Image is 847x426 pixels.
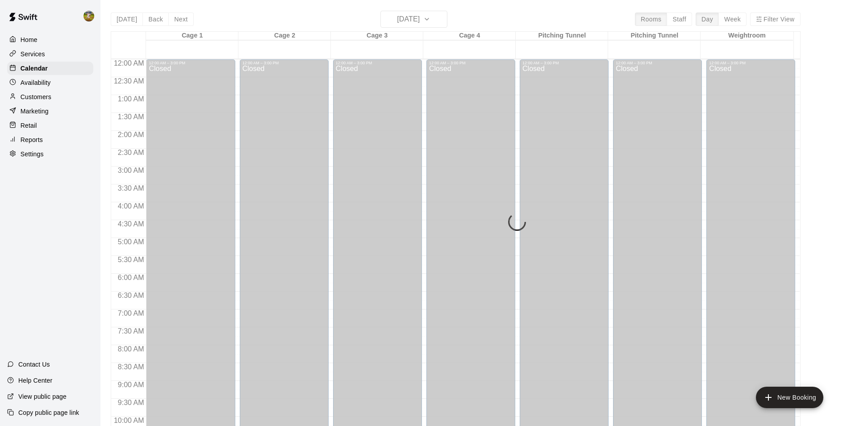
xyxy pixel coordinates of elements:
a: Availability [7,76,93,89]
span: 1:00 AM [116,95,146,103]
div: 12:00 AM – 3:00 PM [242,61,326,65]
a: Settings [7,147,93,161]
span: 3:00 AM [116,167,146,174]
span: 7:30 AM [116,327,146,335]
p: Customers [21,92,51,101]
div: Weightroom [701,32,793,40]
p: Reports [21,135,43,144]
span: 8:30 AM [116,363,146,371]
div: 12:00 AM – 3:00 PM [429,61,513,65]
div: Cage 2 [238,32,331,40]
a: Calendar [7,62,93,75]
div: Cage 1 [146,32,238,40]
p: Settings [21,150,44,159]
div: Cage 4 [423,32,516,40]
a: Marketing [7,104,93,118]
img: Jhonny Montoya [83,11,94,21]
div: Jhonny Montoya [82,7,100,25]
a: Customers [7,90,93,104]
span: 4:30 AM [116,220,146,228]
span: 7:00 AM [116,309,146,317]
span: 2:00 AM [116,131,146,138]
div: 12:00 AM – 3:00 PM [149,61,232,65]
a: Reports [7,133,93,146]
span: 1:30 AM [116,113,146,121]
p: Availability [21,78,51,87]
span: 6:30 AM [116,292,146,299]
div: 12:00 AM – 3:00 PM [336,61,419,65]
p: Retail [21,121,37,130]
span: 2:30 AM [116,149,146,156]
div: Cage 3 [331,32,423,40]
p: Home [21,35,38,44]
span: 9:30 AM [116,399,146,406]
a: Services [7,47,93,61]
div: Pitching Tunnel [516,32,608,40]
button: add [756,387,823,408]
span: 12:30 AM [112,77,146,85]
a: Retail [7,119,93,132]
span: 10:00 AM [112,417,146,424]
p: Contact Us [18,360,50,369]
div: 12:00 AM – 3:00 PM [709,61,793,65]
div: 12:00 AM – 3:00 PM [522,61,606,65]
span: 9:00 AM [116,381,146,388]
span: 3:30 AM [116,184,146,192]
p: View public page [18,392,67,401]
span: 4:00 AM [116,202,146,210]
p: Services [21,50,45,58]
p: Help Center [18,376,52,385]
span: 8:00 AM [116,345,146,353]
span: 6:00 AM [116,274,146,281]
div: 12:00 AM – 3:00 PM [616,61,699,65]
div: Pitching Tunnel [608,32,701,40]
a: Home [7,33,93,46]
p: Copy public page link [18,408,79,417]
p: Calendar [21,64,48,73]
p: Marketing [21,107,49,116]
span: 5:00 AM [116,238,146,246]
span: 5:30 AM [116,256,146,263]
span: 12:00 AM [112,59,146,67]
